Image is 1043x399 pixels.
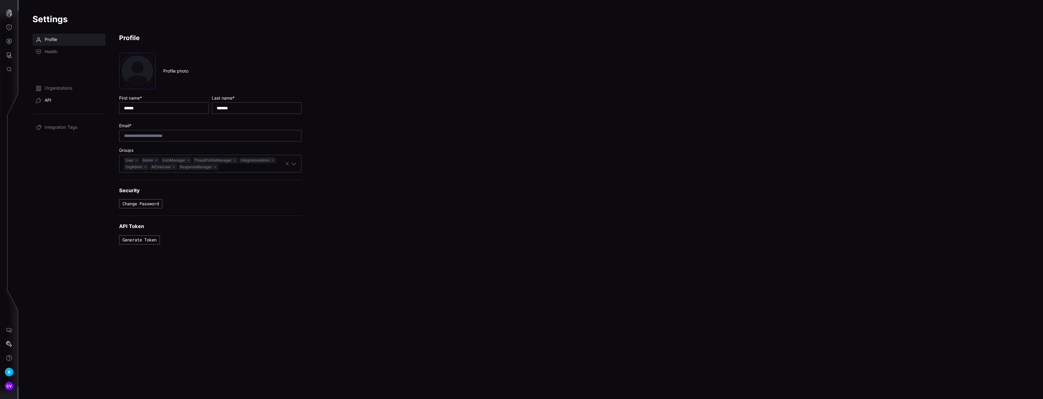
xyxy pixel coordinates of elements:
[33,34,105,46] a: Profile
[119,95,209,101] label: First name *
[6,383,12,389] span: CV
[45,49,57,55] span: Health
[8,369,10,375] span: B
[119,34,301,42] h2: Profile
[0,365,18,379] button: B
[45,85,72,91] span: Organizations
[124,157,140,163] span: User
[33,46,105,58] a: Health
[33,121,105,134] a: Integration Tags
[119,148,301,153] label: Groups
[119,123,301,128] label: Email *
[178,164,218,170] span: ResponseManager
[141,157,160,163] span: Admin
[239,157,276,163] span: IntegrationAdmin
[119,187,301,194] h3: Security
[33,14,1029,25] h1: Settings
[193,157,238,163] span: ThreatProfileManager
[161,157,191,163] span: VulnManager
[0,379,18,393] button: CV
[45,124,77,131] span: Integration Tags
[285,161,290,166] button: Clear selection
[45,97,51,104] span: API
[33,82,105,94] a: Organizations
[150,164,177,170] span: AIChatUser
[45,37,57,43] span: Profile
[33,94,105,107] a: API
[163,68,188,74] label: Profile photo
[212,95,301,101] label: Last name *
[124,164,149,170] span: OrgAdmin
[119,235,160,244] button: Generate Token
[119,223,301,230] h3: API Token
[119,199,162,208] button: Change Password
[291,161,297,166] button: Toggle options menu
